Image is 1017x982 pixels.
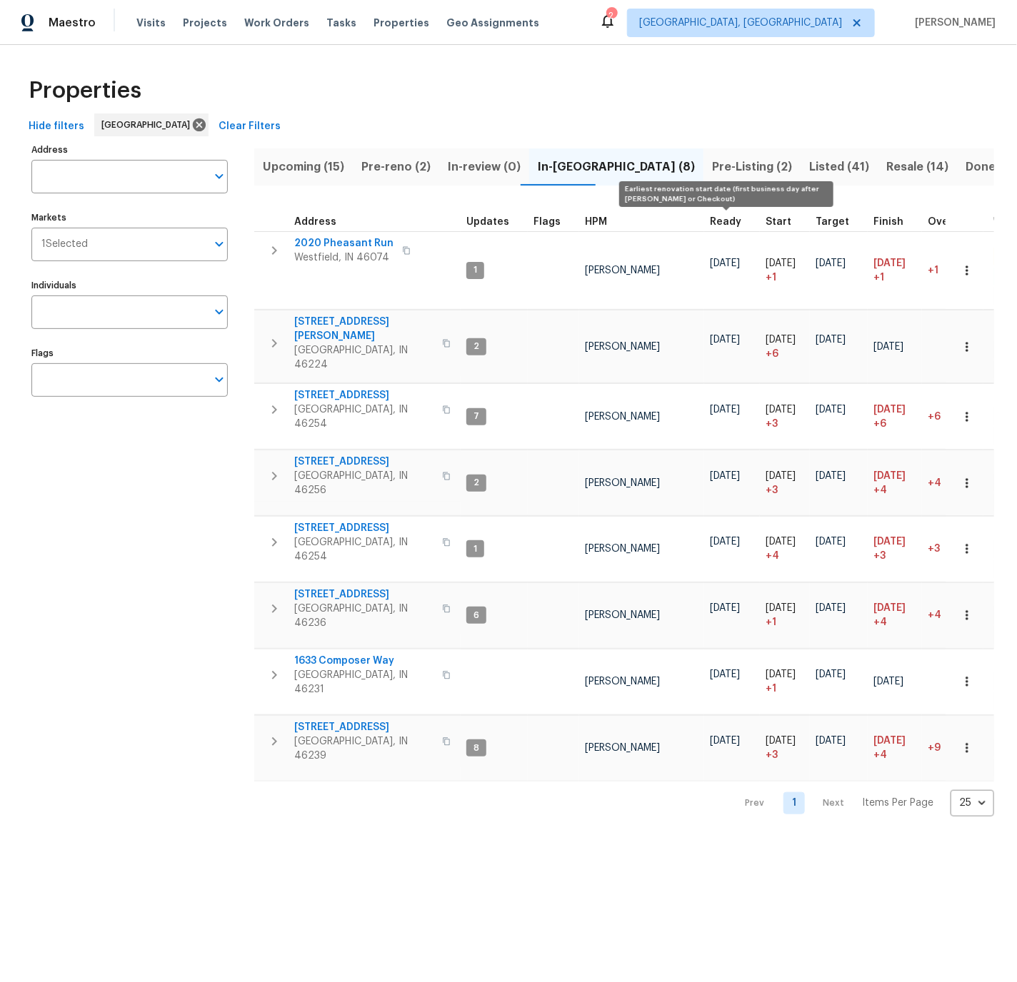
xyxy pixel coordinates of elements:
span: Projects [183,16,227,30]
span: [STREET_ADDRESS] [294,455,434,469]
span: [DATE] [816,669,846,679]
span: +4 [873,748,887,762]
nav: Pagination Navigation [732,790,994,816]
span: +6 [873,417,886,431]
span: [DATE] [816,405,846,415]
span: [DATE] [710,736,740,746]
td: 4 day(s) past target finish date [922,450,983,516]
span: [DATE] [816,471,846,481]
span: +1 [928,265,938,275]
span: Target [816,217,849,227]
span: +4 [873,483,887,497]
td: Project started 1 days late [760,231,810,310]
span: [PERSON_NAME] [585,610,660,620]
span: 6 [468,609,485,622]
td: 1 day(s) past target finish date [922,231,983,310]
span: [PERSON_NAME] [585,412,660,422]
span: Resale (14) [886,157,948,177]
p: Items Per Page [862,796,933,810]
span: 1633 Composer Way [294,654,434,668]
span: +9 [928,743,941,753]
span: [DATE] [766,258,796,268]
label: Individuals [31,281,228,290]
span: 2 [468,340,485,353]
span: 2 [468,477,485,489]
span: [DATE] [766,603,796,613]
td: 9 day(s) past target finish date [922,715,983,781]
td: 3 day(s) past target finish date [922,517,983,582]
span: 1 [468,264,483,276]
span: Flags [533,217,561,227]
span: + 4 [766,549,779,563]
span: [DATE] [873,405,906,415]
span: [DATE] [766,335,796,345]
div: [GEOGRAPHIC_DATA] [94,113,209,136]
span: [DATE] [710,405,740,415]
span: [DATE] [816,603,846,613]
div: Days past target finish date [928,217,978,227]
span: Hide filters [29,118,84,136]
span: [DATE] [816,537,846,547]
span: [DATE] [873,342,903,352]
span: [PERSON_NAME] [909,16,996,30]
span: [STREET_ADDRESS] [294,521,434,535]
td: Project started 3 days late [760,715,810,781]
span: Clear Filters [219,118,281,136]
button: Clear Filters [213,113,286,140]
span: [PERSON_NAME] [585,265,660,275]
span: 2020 Pheasant Run [294,236,394,250]
span: [STREET_ADDRESS] [294,587,434,602]
span: Pre-reno (2) [361,157,431,177]
span: 1 Selected [41,238,88,250]
td: Scheduled to finish 4 day(s) late [868,450,922,516]
span: Ready [710,217,741,227]
span: [DATE] [766,471,796,481]
span: [GEOGRAPHIC_DATA], [GEOGRAPHIC_DATA] [639,16,842,30]
button: Open [209,234,229,254]
span: In-review (0) [448,157,521,177]
span: [PERSON_NAME] [585,342,660,352]
span: [DATE] [710,258,740,268]
button: Hide filters [23,113,90,140]
span: 7 [468,410,485,422]
td: Project started 6 days late [760,310,810,383]
td: Project started 3 days late [760,384,810,450]
div: Projected renovation finish date [873,217,916,227]
span: Address [294,217,336,227]
span: + 6 [766,347,778,361]
label: Flags [31,349,228,358]
td: Scheduled to finish 6 day(s) late [868,384,922,450]
span: + 3 [766,748,778,762]
span: 1 [468,543,483,555]
span: [DATE] [873,471,906,481]
div: Target renovation project end date [816,217,862,227]
span: Properties [29,83,141,98]
span: [DATE] [873,603,906,613]
button: Open [209,370,229,390]
span: +3 [873,549,886,563]
span: [DATE] [766,736,796,746]
span: [DATE] [710,335,740,345]
span: Tasks [326,18,356,28]
span: HPM [585,217,607,227]
span: Geo Assignments [446,16,539,30]
span: Properties [374,16,429,30]
span: [DATE] [710,603,740,613]
span: [DATE] [816,258,846,268]
span: [DATE] [873,537,906,547]
td: Scheduled to finish 3 day(s) late [868,517,922,582]
td: Scheduled to finish 4 day(s) late [868,582,922,648]
span: +4 [928,610,941,620]
span: [DATE] [766,537,796,547]
span: [DATE] [873,258,906,268]
span: [GEOGRAPHIC_DATA], IN 46256 [294,469,434,497]
span: + 1 [766,615,776,629]
span: [DATE] [766,405,796,415]
span: [DATE] [710,537,740,547]
span: [PERSON_NAME] [585,544,660,554]
span: [GEOGRAPHIC_DATA], IN 46231 [294,668,434,697]
td: Project started 1 days late [760,649,810,714]
td: Project started 3 days late [760,450,810,516]
span: +1 [873,270,884,285]
span: [DATE] [766,669,796,679]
